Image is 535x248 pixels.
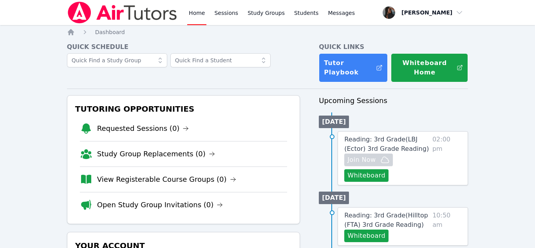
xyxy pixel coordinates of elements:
[97,199,223,210] a: Open Study Group Invitations (0)
[97,174,236,185] a: View Registerable Course Groups (0)
[344,212,428,228] span: Reading: 3rd Grade ( Hilltop (FTA) 3rd Grade Reading )
[344,136,429,152] span: Reading: 3rd Grade ( LBJ (Ector) 3rd Grade Reading )
[67,53,167,67] input: Quick Find a Study Group
[67,28,468,36] nav: Breadcrumb
[319,53,388,82] a: Tutor Playbook
[319,192,349,204] li: [DATE]
[95,29,125,35] span: Dashboard
[344,211,429,230] a: Reading: 3rd Grade(Hilltop (FTA) 3rd Grade Reading)
[97,148,215,159] a: Study Group Replacements (0)
[344,154,393,166] button: Join Now
[432,211,461,242] span: 10:50 am
[74,102,294,116] h3: Tutoring Opportunities
[344,135,429,154] a: Reading: 3rd Grade(LBJ (Ector) 3rd Grade Reading)
[67,42,300,52] h4: Quick Schedule
[391,53,468,82] button: Whiteboard Home
[95,28,125,36] a: Dashboard
[319,42,468,52] h4: Quick Links
[347,155,376,165] span: Join Now
[319,95,468,106] h3: Upcoming Sessions
[67,2,178,24] img: Air Tutors
[344,169,389,182] button: Whiteboard
[344,230,389,242] button: Whiteboard
[170,53,271,67] input: Quick Find a Student
[97,123,189,134] a: Requested Sessions (0)
[328,9,355,17] span: Messages
[432,135,461,182] span: 02:00 pm
[319,116,349,128] li: [DATE]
